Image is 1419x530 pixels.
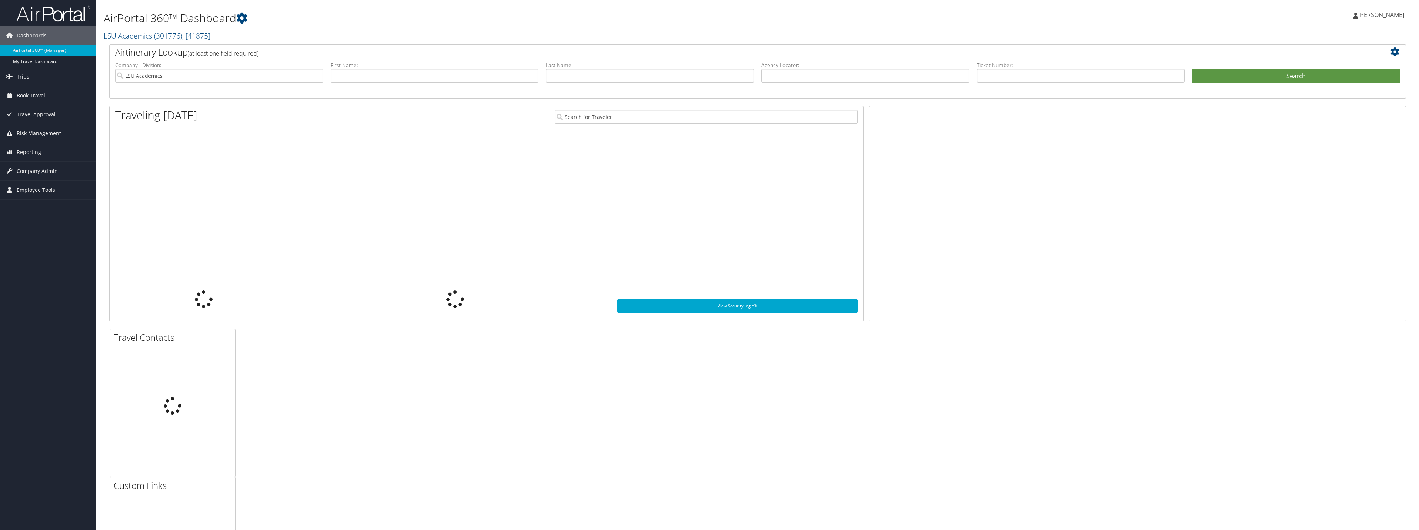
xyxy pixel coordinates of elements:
[17,105,56,124] span: Travel Approval
[115,61,323,69] label: Company - Division:
[17,124,61,143] span: Risk Management
[182,31,210,41] span: , [ 41875 ]
[16,5,90,22] img: airportal-logo.png
[617,299,857,313] a: View SecurityLogic®
[17,67,29,86] span: Trips
[17,181,55,199] span: Employee Tools
[1353,4,1412,26] a: [PERSON_NAME]
[546,61,754,69] label: Last Name:
[154,31,182,41] span: ( 301776 )
[761,61,969,69] label: Agency Locator:
[104,10,976,26] h1: AirPortal 360™ Dashboard
[104,31,210,41] a: LSU Academics
[17,86,45,105] span: Book Travel
[114,331,235,344] h2: Travel Contacts
[331,61,539,69] label: First Name:
[17,143,41,161] span: Reporting
[115,107,197,123] h1: Traveling [DATE]
[1192,69,1400,84] button: Search
[17,26,47,45] span: Dashboards
[977,61,1185,69] label: Ticket Number:
[555,110,858,124] input: Search for Traveler
[1358,11,1404,19] span: [PERSON_NAME]
[115,46,1292,59] h2: Airtinerary Lookup
[17,162,58,180] span: Company Admin
[188,49,258,57] span: (at least one field required)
